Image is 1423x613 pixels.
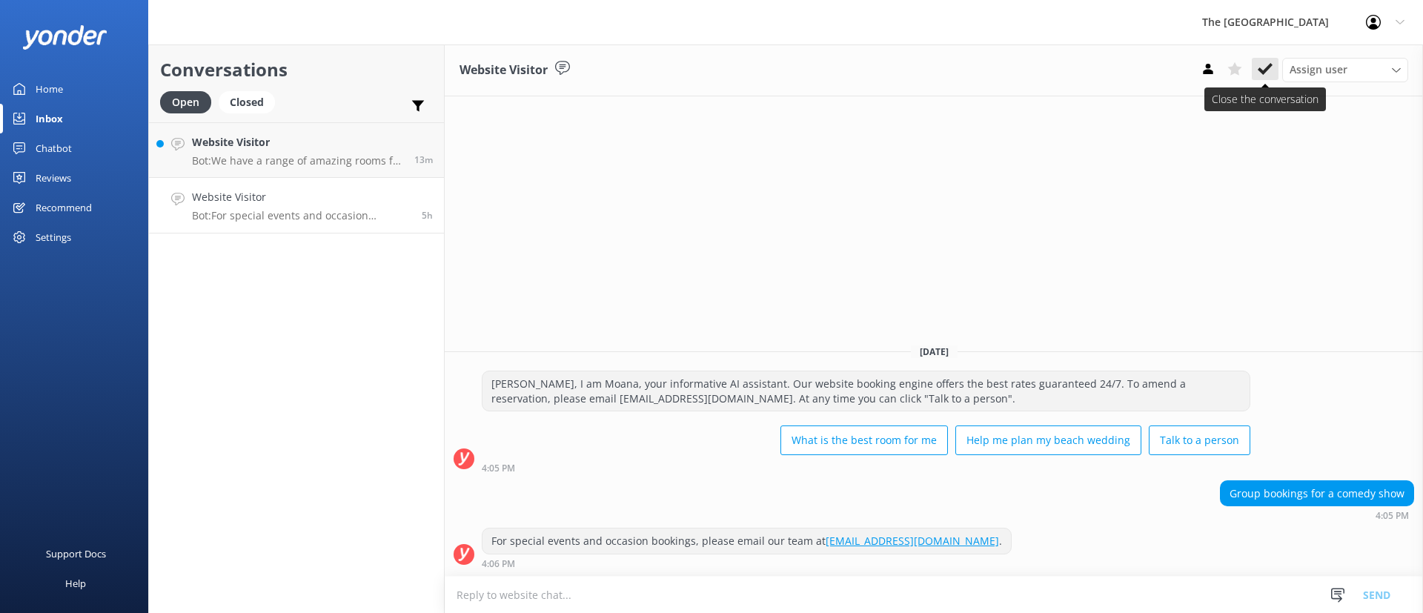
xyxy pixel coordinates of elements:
button: What is the best room for me [780,425,948,455]
button: Talk to a person [1149,425,1250,455]
div: Group bookings for a comedy show [1221,481,1413,506]
div: Sep 06 2025 04:05pm (UTC -10:00) Pacific/Honolulu [1220,510,1414,520]
a: Open [160,93,219,110]
div: Inbox [36,104,63,133]
strong: 4:06 PM [482,560,515,569]
h4: Website Visitor [192,134,403,150]
img: yonder-white-logo.png [22,25,107,50]
p: Bot: For special events and occasion bookings, please email our team at [EMAIL_ADDRESS][DOMAIN_NA... [192,209,411,222]
a: [EMAIL_ADDRESS][DOMAIN_NAME] [826,534,999,548]
div: Sep 06 2025 04:06pm (UTC -10:00) Pacific/Honolulu [482,558,1012,569]
span: Sep 06 2025 09:29pm (UTC -10:00) Pacific/Honolulu [414,153,433,166]
h4: Website Visitor [192,189,411,205]
p: Bot: We have a range of amazing rooms for you to choose from. The best way to help you decide on ... [192,154,403,168]
div: For special events and occasion bookings, please email our team at . [482,528,1011,554]
div: Closed [219,91,275,113]
div: [PERSON_NAME], I am Moana, your informative AI assistant. Our website booking engine offers the b... [482,371,1250,411]
div: Chatbot [36,133,72,163]
div: Help [65,569,86,598]
a: Website VisitorBot:For special events and occasion bookings, please email our team at [EMAIL_ADDR... [149,178,444,233]
div: Assign User [1282,58,1408,82]
div: Reviews [36,163,71,193]
div: Settings [36,222,71,252]
strong: 4:05 PM [482,464,515,473]
strong: 4:05 PM [1376,511,1409,520]
div: Recommend [36,193,92,222]
div: Open [160,91,211,113]
a: Website VisitorBot:We have a range of amazing rooms for you to choose from. The best way to help ... [149,122,444,178]
span: Assign user [1290,62,1347,78]
span: [DATE] [911,345,958,358]
a: Closed [219,93,282,110]
h2: Conversations [160,56,433,84]
div: Support Docs [46,539,106,569]
div: Sep 06 2025 04:05pm (UTC -10:00) Pacific/Honolulu [482,463,1250,473]
span: Sep 06 2025 04:05pm (UTC -10:00) Pacific/Honolulu [422,209,433,222]
div: Home [36,74,63,104]
h3: Website Visitor [460,61,548,80]
button: Help me plan my beach wedding [955,425,1141,455]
